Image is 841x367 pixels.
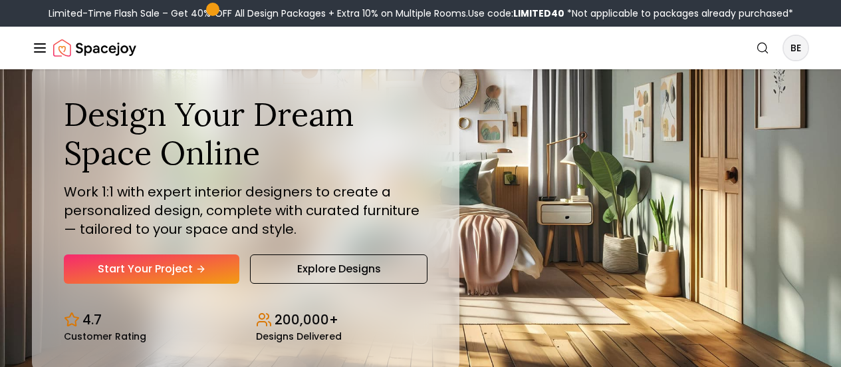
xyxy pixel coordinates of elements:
[256,332,342,341] small: Designs Delivered
[275,310,338,329] p: 200,000+
[513,7,564,20] b: LIMITED40
[64,95,427,172] h1: Design Your Dream Space Online
[250,254,427,284] a: Explore Designs
[53,35,136,61] img: Spacejoy Logo
[468,7,564,20] span: Use code:
[53,35,136,61] a: Spacejoy
[82,310,102,329] p: 4.7
[32,27,809,69] nav: Global
[64,183,427,238] p: Work 1:1 with expert interior designers to create a personalized design, complete with curated fu...
[564,7,793,20] span: *Not applicable to packages already purchased*
[64,332,146,341] small: Customer Rating
[49,7,793,20] div: Limited-Time Flash Sale – Get 40% OFF All Design Packages + Extra 10% on Multiple Rooms.
[64,300,427,341] div: Design stats
[782,35,809,61] button: BE
[784,36,808,60] span: BE
[64,254,239,284] a: Start Your Project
